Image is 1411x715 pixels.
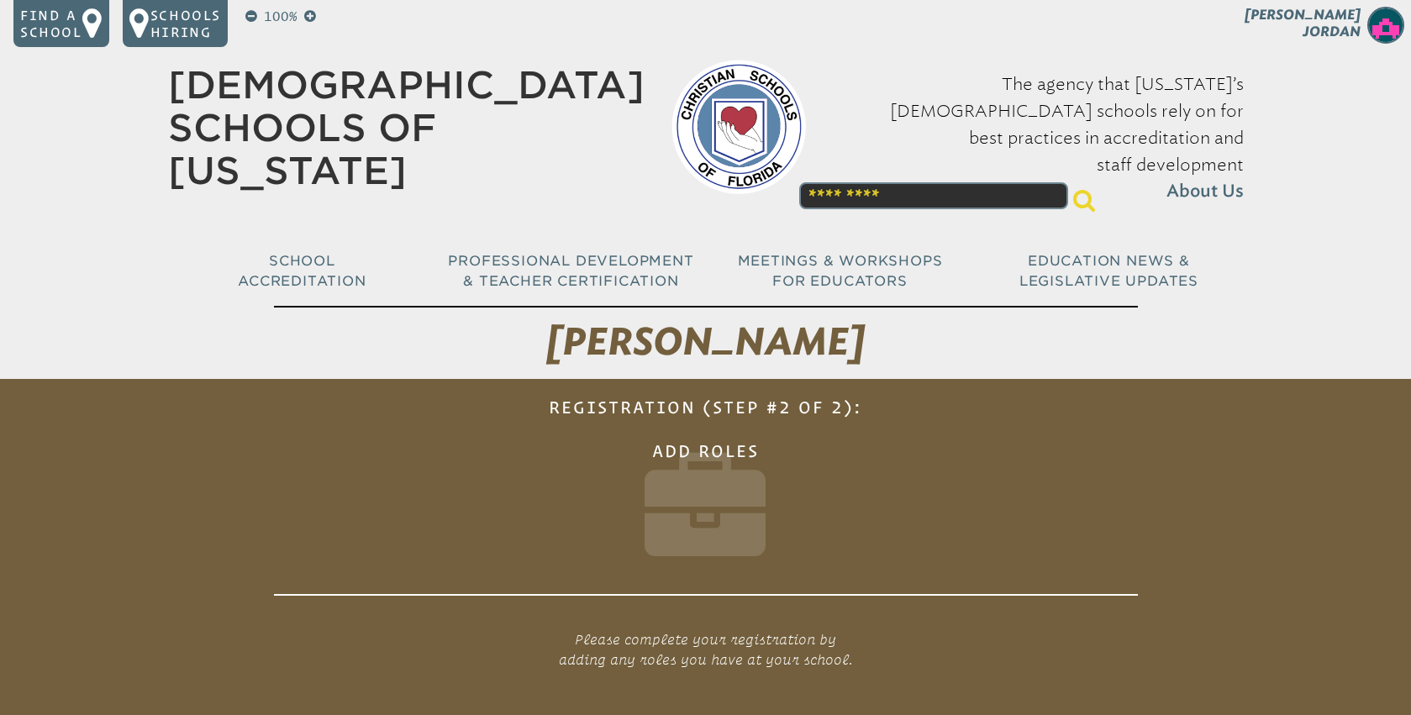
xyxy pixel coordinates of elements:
[738,253,943,289] span: Meetings & Workshops for Educators
[20,7,82,40] p: Find a school
[1245,7,1361,39] span: [PERSON_NAME] Jordan
[261,7,301,27] p: 100%
[1019,253,1198,289] span: Education News & Legislative Updates
[1166,178,1244,205] span: About Us
[833,71,1244,205] p: The agency that [US_STATE]’s [DEMOGRAPHIC_DATA] schools rely on for best practices in accreditati...
[671,60,806,194] img: csf-logo-web-colors.png
[1367,7,1404,44] img: d9b1277307995849edb25d49df5cd299
[430,623,982,676] p: Please complete your registration by adding any roles you have at your school.
[546,319,865,365] span: [PERSON_NAME]
[168,63,645,192] a: [DEMOGRAPHIC_DATA] Schools of [US_STATE]
[448,253,693,289] span: Professional Development & Teacher Certification
[274,386,1138,596] h1: Registration (Step #2 of 2): Add Roles
[238,253,366,289] span: School Accreditation
[150,7,221,40] p: Schools Hiring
